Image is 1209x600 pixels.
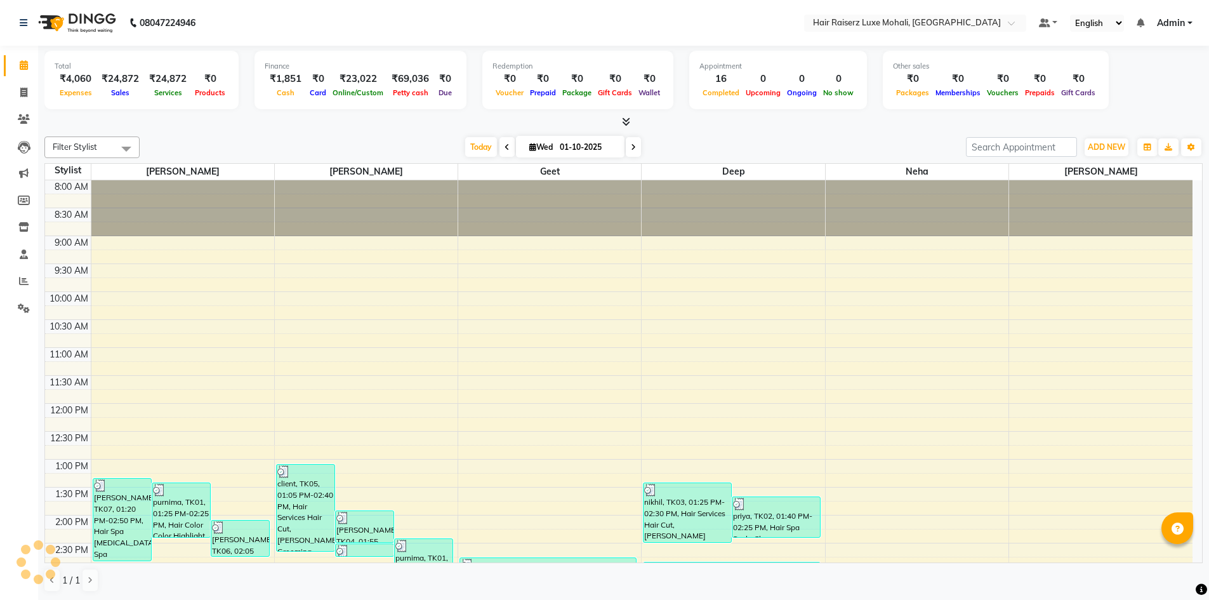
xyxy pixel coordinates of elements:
div: 0 [784,72,820,86]
span: Admin [1157,17,1185,30]
span: Sales [108,88,133,97]
div: 2:00 PM [53,516,91,529]
div: Redemption [492,61,663,72]
span: deep [642,164,824,180]
div: ₹0 [893,72,932,86]
div: ₹0 [635,72,663,86]
div: client, TK05, 01:05 PM-02:40 PM, Hair Services Hair Cut,[PERSON_NAME] Grooming Shave,Hair Color C... [277,465,334,551]
div: 10:00 AM [47,292,91,305]
div: nikhil, TK03, 02:45 PM-03:30 PM, Hair Services Shampoo + Style,Threading Eye Brows Threading,Thre... [460,558,636,598]
div: 8:30 AM [52,208,91,222]
span: Gift Cards [595,88,635,97]
div: ₹4,060 [55,72,96,86]
span: [PERSON_NAME] [275,164,458,180]
div: Total [55,61,228,72]
div: ₹0 [527,72,559,86]
span: ADD NEW [1088,142,1125,152]
div: ₹0 [595,72,635,86]
div: 1:30 PM [53,488,91,501]
div: ₹0 [1022,72,1058,86]
div: Stylist [45,164,91,177]
div: ₹1,851 [265,72,307,86]
span: Filter Stylist [53,142,97,152]
span: [PERSON_NAME] [1009,164,1192,180]
div: [PERSON_NAME], TK04, 01:55 PM-02:30 PM, Hair Services Hair Cut,[PERSON_NAME] Grooming [PERSON_NAM... [336,511,393,542]
div: purnima, TK01, 01:25 PM-02:25 PM, Hair Color Color Highlight [152,483,210,537]
span: Packages [893,88,932,97]
div: 2:30 PM [53,543,91,557]
div: 10:30 AM [47,320,91,333]
div: 8:00 AM [52,180,91,194]
div: 9:00 AM [52,236,91,250]
span: Wed [526,142,556,152]
span: Expenses [56,88,95,97]
span: Card [307,88,329,97]
div: 0 [820,72,857,86]
div: 11:00 AM [47,348,91,361]
span: Geet [458,164,641,180]
div: priya, TK02, 01:40 PM-02:25 PM, Hair Spa Scalp Cleaner [732,497,820,537]
div: ₹0 [434,72,456,86]
b: 08047224946 [140,5,195,41]
span: Package [559,88,595,97]
span: Today [465,137,497,157]
div: 12:00 PM [48,404,91,417]
div: ₹0 [192,72,228,86]
span: 1 / 1 [62,574,80,587]
div: ₹23,022 [329,72,386,86]
span: Due [435,88,455,97]
img: logo [32,5,119,41]
div: 11:30 AM [47,376,91,389]
div: 9:30 AM [52,264,91,277]
span: [PERSON_NAME] [91,164,274,180]
div: nikhil, TK03, 01:25 PM-02:30 PM, Hair Services Hair Cut,[PERSON_NAME] Grooming [PERSON_NAME] Trim... [644,483,731,542]
span: Services [151,88,185,97]
div: ₹69,036 [386,72,434,86]
div: ₹24,872 [96,72,144,86]
span: Online/Custom [329,88,386,97]
div: ₹24,872 [144,72,192,86]
span: Completed [699,88,743,97]
span: Prepaids [1022,88,1058,97]
div: ₹0 [984,72,1022,86]
input: 2025-10-01 [556,138,619,157]
div: ₹0 [492,72,527,86]
div: [PERSON_NAME], TK07, 01:20 PM-02:50 PM, Hair Spa [MEDICAL_DATA] Spa [93,479,151,561]
span: Wallet [635,88,663,97]
div: Other sales [893,61,1099,72]
div: 0 [743,72,784,86]
span: Prepaid [527,88,559,97]
input: Search Appointment [966,137,1077,157]
div: [PERSON_NAME], TK06, 02:05 PM-02:45 PM, Hair Services Shampoo + Cut + Style [211,521,269,556]
div: purnima, TK01, 02:25 PM-03:25 PM, Hair Color Color Highlight [395,539,453,593]
span: Upcoming [743,88,784,97]
span: neha [826,164,1008,180]
span: Vouchers [984,88,1022,97]
div: 16 [699,72,743,86]
span: Petty cash [390,88,432,97]
div: ₹0 [1058,72,1099,86]
span: Products [192,88,228,97]
div: Appointment [699,61,857,72]
div: 1:00 PM [53,460,91,473]
span: Cash [274,88,298,97]
div: 12:30 PM [48,432,91,445]
div: ₹0 [307,72,329,86]
span: Memberships [932,88,984,97]
iframe: chat widget [1156,549,1196,587]
div: ₹0 [932,72,984,86]
div: Finance [265,61,456,72]
span: Gift Cards [1058,88,1099,97]
span: Ongoing [784,88,820,97]
div: ₹0 [559,72,595,86]
span: Voucher [492,88,527,97]
div: nikhil, TK03, 02:30 PM-02:45 PM, [PERSON_NAME] Grooming Shave [336,544,393,556]
button: ADD NEW [1085,138,1128,156]
span: No show [820,88,857,97]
